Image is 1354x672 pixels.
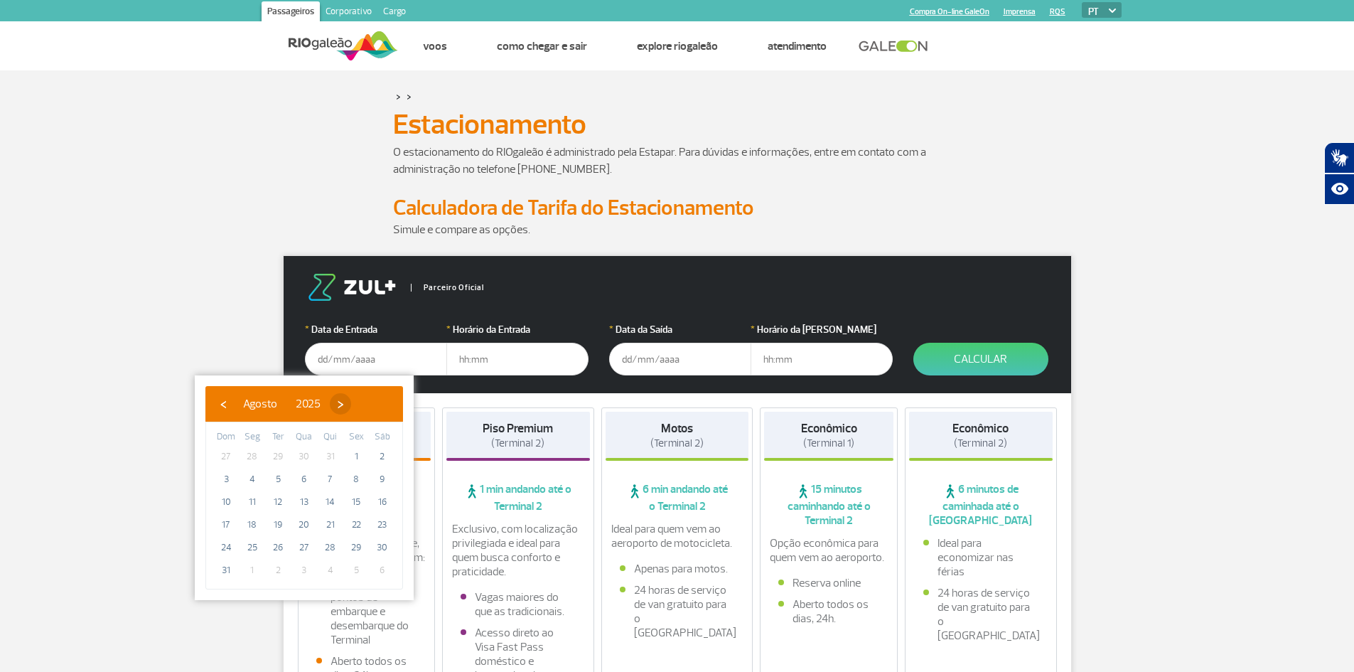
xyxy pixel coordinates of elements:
span: 28 [319,536,342,559]
span: (Terminal 2) [954,437,1007,450]
a: RQS [1050,7,1065,16]
span: 17 [215,513,237,536]
li: Ideal para economizar nas férias [923,536,1038,579]
span: 4 [241,468,264,491]
span: 11 [241,491,264,513]
span: 14 [319,491,342,513]
span: 18 [241,513,264,536]
span: 15 [345,491,367,513]
span: 3 [293,559,316,582]
span: 13 [293,491,316,513]
span: 16 [371,491,394,513]
li: Reserva online [778,576,879,590]
span: 2 [371,445,394,468]
p: O estacionamento do RIOgaleão é administrado pela Estapar. Para dúvidas e informações, entre em c... [393,144,962,178]
input: dd/mm/aaaa [305,343,447,375]
strong: Econômico [801,421,857,436]
a: Corporativo [320,1,377,24]
li: 24 horas de serviço de van gratuito para o [GEOGRAPHIC_DATA] [923,586,1038,643]
input: dd/mm/aaaa [609,343,751,375]
li: 24 horas de serviço de van gratuito para o [GEOGRAPHIC_DATA] [620,583,735,640]
span: 29 [345,536,367,559]
span: 6 minutos de caminhada até o [GEOGRAPHIC_DATA] [909,482,1053,528]
span: 6 min andando até o Terminal 2 [606,482,749,513]
a: Cargo [377,1,412,24]
th: weekday [317,430,343,445]
span: 7 [319,468,342,491]
h1: Estacionamento [393,112,962,137]
label: Data de Entrada [305,322,447,337]
li: Vagas maiores do que as tradicionais. [461,590,576,619]
span: 25 [241,536,264,559]
span: 22 [345,513,367,536]
a: Explore RIOgaleão [637,39,718,53]
label: Horário da [PERSON_NAME] [751,322,893,337]
bs-datepicker-navigation-view: ​ ​ ​ [213,395,351,409]
button: ‹ [213,393,234,415]
button: 2025 [286,393,330,415]
th: weekday [291,430,318,445]
div: Plugin de acessibilidade da Hand Talk. [1324,142,1354,205]
a: Atendimento [768,39,827,53]
span: Parceiro Oficial [411,284,484,292]
p: Exclusivo, com localização privilegiada e ideal para quem busca conforto e praticidade. [452,522,584,579]
span: 29 [267,445,289,468]
span: 4 [319,559,342,582]
span: 1 min andando até o Terminal 2 [446,482,590,513]
span: 5 [267,468,289,491]
li: Apenas para motos. [620,562,735,576]
input: hh:mm [446,343,589,375]
li: Fácil acesso aos pontos de embarque e desembarque do Terminal [316,576,417,647]
h2: Calculadora de Tarifa do Estacionamento [393,195,962,221]
li: Aberto todos os dias, 24h. [778,597,879,626]
a: Como chegar e sair [497,39,587,53]
bs-datepicker-container: calendar [195,375,414,600]
span: 26 [267,536,289,559]
span: 1 [345,445,367,468]
span: 23 [371,513,394,536]
span: (Terminal 1) [803,437,854,450]
span: 3 [215,468,237,491]
a: Compra On-line GaleOn [910,7,989,16]
span: 27 [215,445,237,468]
span: 31 [319,445,342,468]
input: hh:mm [751,343,893,375]
a: Imprensa [1004,7,1036,16]
p: Opção econômica para quem vem ao aeroporto. [770,536,888,565]
th: weekday [265,430,291,445]
span: 20 [293,513,316,536]
img: logo-zul.png [305,274,399,301]
th: weekday [240,430,266,445]
span: 19 [267,513,289,536]
label: Data da Saída [609,322,751,337]
button: Abrir recursos assistivos. [1324,174,1354,205]
span: › [330,393,351,415]
strong: Motos [661,421,693,436]
span: 28 [241,445,264,468]
th: weekday [369,430,395,445]
a: Voos [423,39,447,53]
span: 9 [371,468,394,491]
span: 6 [371,559,394,582]
span: 24 [215,536,237,559]
span: (Terminal 2) [491,437,544,450]
span: 30 [371,536,394,559]
strong: Piso Premium [483,421,553,436]
span: 2 [267,559,289,582]
a: > [396,88,401,105]
label: Horário da Entrada [446,322,589,337]
span: 1 [241,559,264,582]
span: 5 [345,559,367,582]
span: 31 [215,559,237,582]
span: 15 minutos caminhando até o Terminal 2 [764,482,893,528]
span: 27 [293,536,316,559]
th: weekday [213,430,240,445]
th: weekday [343,430,370,445]
strong: Econômico [952,421,1009,436]
span: (Terminal 2) [650,437,704,450]
button: Agosto [234,393,286,415]
a: Passageiros [262,1,320,24]
button: Abrir tradutor de língua de sinais. [1324,142,1354,174]
span: 8 [345,468,367,491]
